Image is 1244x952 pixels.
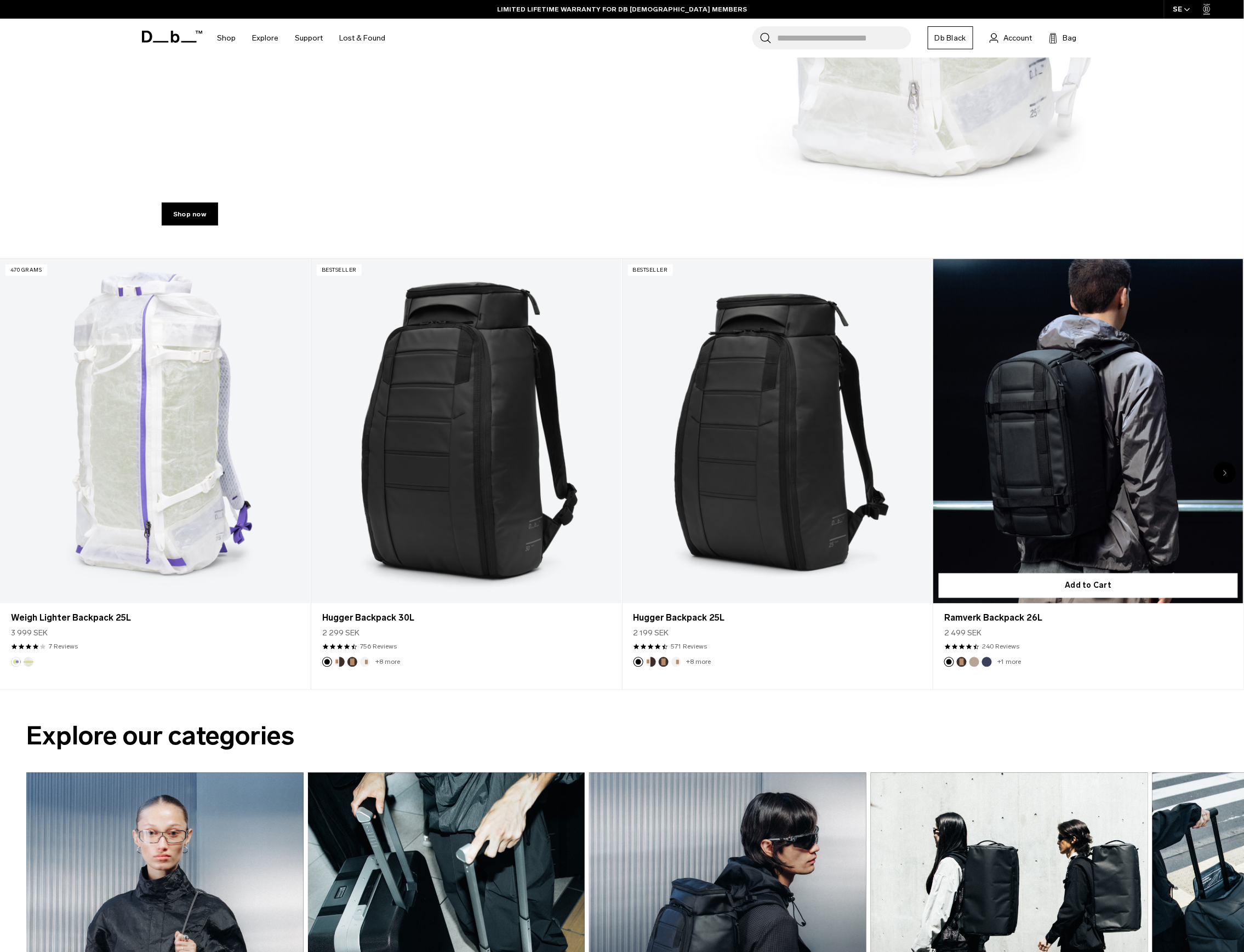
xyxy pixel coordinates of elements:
a: Lost & Found [339,19,385,58]
a: Shop now [162,203,218,226]
button: Blue Hour [982,657,992,667]
a: Ramverk Backpack 26L [933,259,1243,604]
button: Black Out [634,657,643,667]
nav: Main Navigation [209,19,393,58]
span: 3 999 SEK [11,628,48,639]
a: +8 more [687,658,711,666]
a: Hugger Backpack 25L [623,259,933,604]
button: Bag [1049,31,1077,44]
a: Weigh Lighter Backpack 25L [11,612,299,625]
a: Db Black [928,26,973,49]
button: Cappuccino [335,657,345,667]
a: Support [295,19,323,58]
a: 571 reviews [671,642,707,652]
button: Espresso [659,657,669,667]
a: 240 reviews [982,642,1019,652]
a: LIMITED LIFETIME WARRANTY FOR DB [DEMOGRAPHIC_DATA] MEMBERS [498,4,747,14]
button: Diffusion [24,657,33,667]
div: 2 / 20 [311,259,623,690]
h2: Explore our categories [26,716,1218,755]
a: 756 reviews [360,642,397,652]
span: 2 199 SEK [634,628,669,639]
button: Oatmilk [671,657,681,667]
button: Add to Cart [939,574,1238,598]
div: 3 / 20 [623,259,934,690]
a: +1 more [997,658,1021,666]
a: Hugger Backpack 30L [322,612,610,625]
p: Bestseller [317,265,362,276]
button: Fogbow Beige [969,657,979,667]
span: Bag [1063,32,1077,44]
a: Explore [252,19,278,58]
span: 2 299 SEK [322,628,359,639]
p: 470 grams [5,265,47,276]
a: 7 reviews [49,642,78,652]
button: Cappuccino [646,657,656,667]
button: Black Out [944,657,954,667]
a: Hugger Backpack 25L [634,612,922,625]
button: Black Out [322,657,332,667]
button: Espresso [347,657,357,667]
button: Aurora [11,657,21,667]
span: Account [1004,32,1032,44]
span: 2 499 SEK [944,628,981,639]
a: Ramverk Backpack 26L [944,612,1232,625]
p: Bestseller [628,265,673,276]
a: Shop [217,19,236,58]
a: Account [990,31,1032,44]
a: Hugger Backpack 30L [311,259,621,604]
button: Oatmilk [360,657,370,667]
div: Next slide [1214,462,1236,484]
a: +8 more [375,658,400,666]
button: Espresso [957,657,967,667]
